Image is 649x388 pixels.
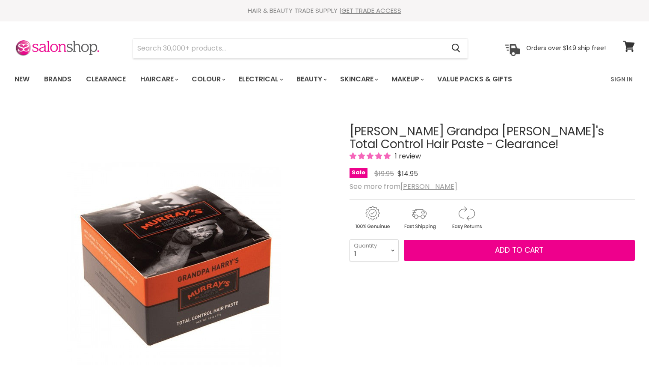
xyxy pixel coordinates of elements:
[350,205,395,231] img: genuine.gif
[290,70,332,88] a: Beauty
[400,182,457,191] a: [PERSON_NAME]
[67,156,281,370] img: Murray's Grandpa Harry's Total Control Hair Paste - Clearance!
[397,205,442,231] img: shipping.gif
[133,38,468,59] form: Product
[134,70,184,88] a: Haircare
[8,67,562,92] ul: Main menu
[350,125,635,152] h1: [PERSON_NAME] Grandpa [PERSON_NAME]'s Total Control Hair Paste - Clearance!
[445,39,468,58] button: Search
[350,182,457,191] span: See more from
[8,70,36,88] a: New
[444,205,489,231] img: returns.gif
[334,70,383,88] a: Skincare
[350,168,367,178] span: Sale
[392,151,421,161] span: 1 review
[350,151,392,161] span: 5.00 stars
[605,70,638,88] a: Sign In
[341,6,401,15] a: GET TRADE ACCESS
[385,70,429,88] a: Makeup
[185,70,231,88] a: Colour
[80,70,132,88] a: Clearance
[4,67,646,92] nav: Main
[133,39,445,58] input: Search
[526,44,606,52] p: Orders over $149 ship free!
[350,239,399,261] select: Quantity
[495,245,543,255] span: Add to cart
[38,70,78,88] a: Brands
[232,70,288,88] a: Electrical
[374,169,394,179] span: $19.95
[404,240,635,261] button: Add to cart
[431,70,519,88] a: Value Packs & Gifts
[4,6,646,15] div: HAIR & BEAUTY TRADE SUPPLY |
[397,169,418,179] span: $14.95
